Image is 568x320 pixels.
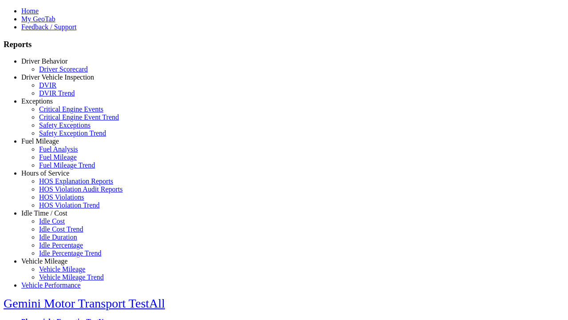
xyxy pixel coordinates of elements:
[21,209,67,217] a: Idle Time / Cost
[21,169,69,177] a: Hours of Service
[39,273,104,281] a: Vehicle Mileage Trend
[39,121,91,129] a: Safety Exceptions
[39,241,83,249] a: Idle Percentage
[39,129,106,137] a: Safety Exception Trend
[39,193,84,201] a: HOS Violations
[21,73,94,81] a: Driver Vehicle Inspection
[21,281,81,289] a: Vehicle Performance
[39,265,85,273] a: Vehicle Mileage
[39,217,65,225] a: Idle Cost
[39,89,75,97] a: DVIR Trend
[39,105,103,113] a: Critical Engine Events
[39,113,119,121] a: Critical Engine Event Trend
[39,145,78,153] a: Fuel Analysis
[39,225,83,233] a: Idle Cost Trend
[21,15,55,23] a: My GeoTab
[39,233,77,241] a: Idle Duration
[39,201,100,209] a: HOS Violation Trend
[39,249,101,257] a: Idle Percentage Trend
[39,153,77,161] a: Fuel Mileage
[39,177,113,185] a: HOS Explanation Reports
[21,257,67,265] a: Vehicle Mileage
[21,137,59,145] a: Fuel Mileage
[39,65,88,73] a: Driver Scorecard
[4,40,564,49] h3: Reports
[21,57,67,65] a: Driver Behavior
[39,81,56,89] a: DVIR
[21,23,76,31] a: Feedback / Support
[39,161,95,169] a: Fuel Mileage Trend
[21,7,39,15] a: Home
[39,185,123,193] a: HOS Violation Audit Reports
[4,296,165,310] a: Gemini Motor Transport TestAll
[21,97,53,105] a: Exceptions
